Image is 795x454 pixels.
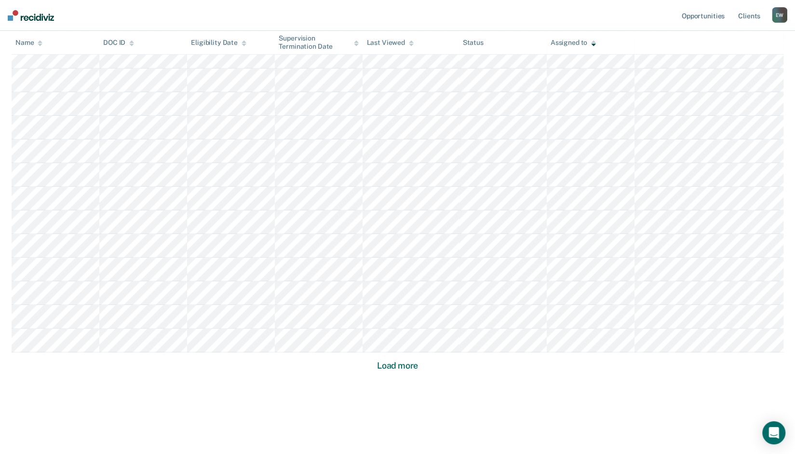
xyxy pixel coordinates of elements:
div: DOC ID [103,39,134,47]
img: Recidiviz [8,10,54,21]
div: Eligibility Date [191,39,246,47]
div: E W [772,7,787,23]
div: Supervision Termination Date [279,34,359,51]
div: Last Viewed [366,39,413,47]
div: Status [463,39,484,47]
button: EW [772,7,787,23]
div: Assigned to [551,39,596,47]
div: Name [15,39,42,47]
div: Open Intercom Messenger [762,421,785,444]
button: Load more [374,360,421,371]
